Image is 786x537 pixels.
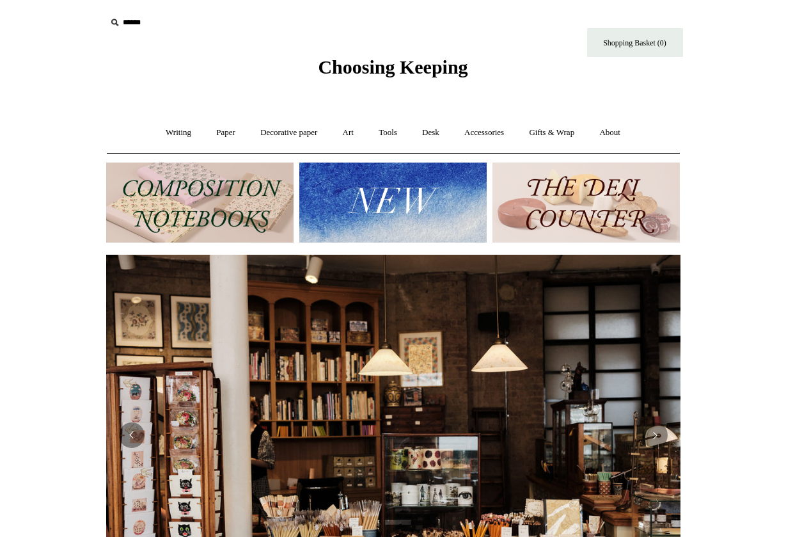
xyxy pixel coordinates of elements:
a: Shopping Basket (0) [587,28,683,57]
img: 202302 Composition ledgers.jpg__PID:69722ee6-fa44-49dd-a067-31375e5d54ec [106,163,294,243]
a: Gifts & Wrap [517,116,586,150]
a: Choosing Keeping [318,67,468,76]
a: Accessories [453,116,515,150]
button: Previous [119,422,145,448]
a: Writing [154,116,203,150]
a: Desk [411,116,451,150]
a: Tools [367,116,409,150]
a: Paper [205,116,247,150]
a: About [588,116,632,150]
a: Art [331,116,365,150]
a: Decorative paper [249,116,329,150]
button: Next [642,422,668,448]
img: New.jpg__PID:f73bdf93-380a-4a35-bcfe-7823039498e1 [299,163,487,243]
img: The Deli Counter [492,163,680,243]
span: Choosing Keeping [318,56,468,77]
